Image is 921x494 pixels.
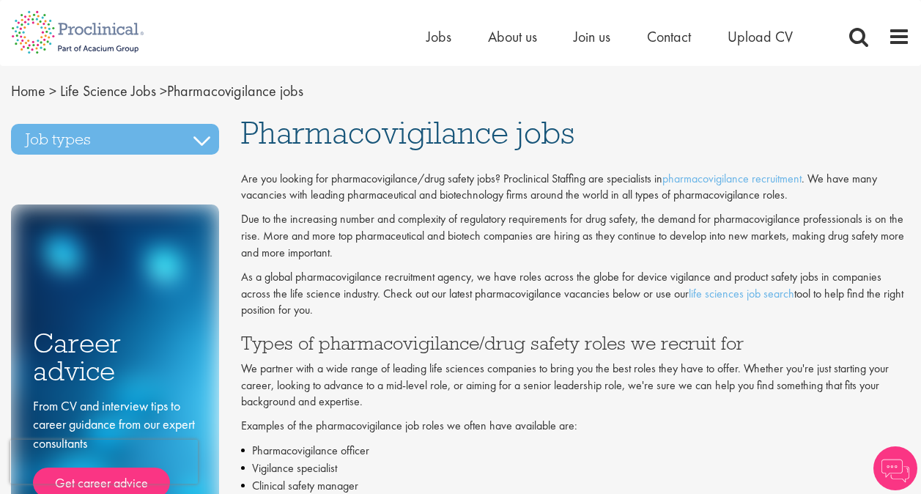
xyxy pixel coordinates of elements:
p: As a global pharmacovigilance recruitment agency, we have roles across the globe for device vigil... [241,269,910,320]
iframe: reCAPTCHA [10,440,198,484]
a: breadcrumb link to Home [11,81,45,100]
h3: Career advice [33,329,197,386]
p: Are you looking for pharmacovigilance/drug safety jobs? Proclinical Staffing are specialists in .... [241,171,910,204]
a: Contact [647,27,691,46]
img: Chatbot [873,446,917,490]
a: Join us [574,27,610,46]
a: life sciences job search [689,286,794,301]
span: Pharmacovigilance jobs [241,113,574,152]
p: Due to the increasing number and complexity of regulatory requirements for drug safety, the deman... [241,211,910,262]
h3: Job types [11,124,219,155]
a: pharmacovigilance recruitment [662,171,802,186]
li: Vigilance specialist [241,460,910,477]
a: About us [488,27,537,46]
a: Upload CV [728,27,793,46]
a: Jobs [426,27,451,46]
h3: Types of pharmacovigilance/drug safety roles we recruit for [241,333,910,353]
span: Pharmacovigilance jobs [11,81,303,100]
span: > [160,81,167,100]
p: We partner with a wide range of leading life sciences companies to bring you the best roles they ... [241,361,910,411]
a: breadcrumb link to Life Science Jobs [60,81,156,100]
li: Pharmacovigilance officer [241,442,910,460]
span: > [49,81,56,100]
p: Examples of the pharmacovigilance job roles we often have available are: [241,418,910,435]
